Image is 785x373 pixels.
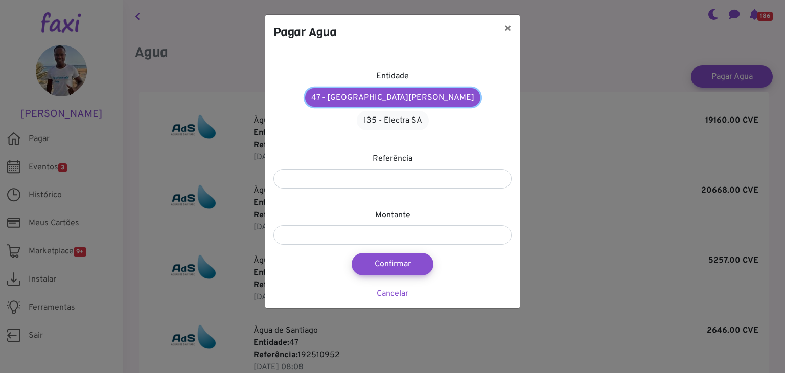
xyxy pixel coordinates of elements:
[373,153,412,165] label: Referência
[273,23,337,41] h4: Pagar Agua
[376,70,409,82] label: Entidade
[305,88,480,107] a: 47 - [GEOGRAPHIC_DATA][PERSON_NAME]
[377,289,408,299] a: Cancelar
[496,15,520,43] button: ×
[357,111,429,130] a: 135 - Electra SA
[352,253,433,275] button: Confirmar
[375,209,410,221] label: Montante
